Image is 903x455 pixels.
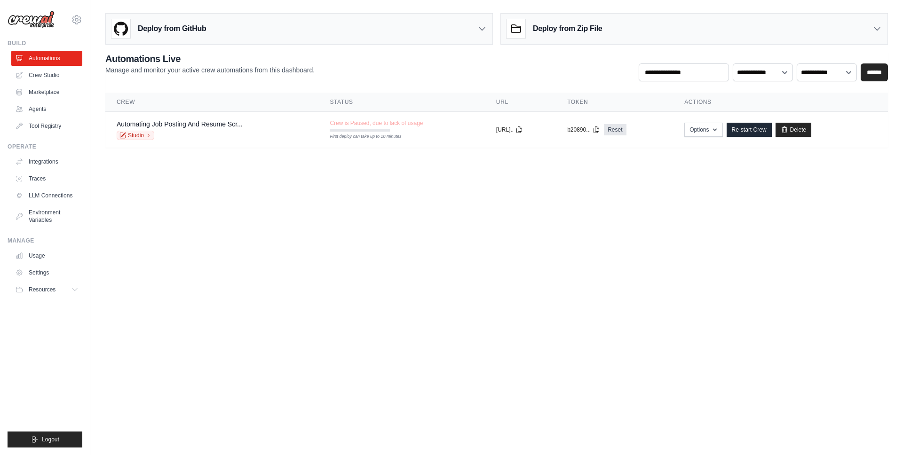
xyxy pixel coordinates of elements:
[533,23,602,34] h3: Deploy from Zip File
[318,93,484,112] th: Status
[8,431,82,447] button: Logout
[117,120,243,128] a: Automating Job Posting And Resume Scr...
[485,93,556,112] th: URL
[8,11,55,29] img: Logo
[105,65,315,75] p: Manage and monitor your active crew automations from this dashboard.
[11,85,82,100] a: Marketplace
[776,123,812,137] a: Delete
[684,123,722,137] button: Options
[11,118,82,133] a: Tool Registry
[11,282,82,297] button: Resources
[330,133,390,140] div: First deploy can take up to 10 minutes
[29,286,55,293] span: Resources
[11,102,82,117] a: Agents
[11,154,82,169] a: Integrations
[11,51,82,66] a: Automations
[11,68,82,83] a: Crew Studio
[330,119,423,127] span: Crew is Paused, due to lack of usage
[138,23,206,34] h3: Deploy from GitHub
[105,52,315,65] h2: Automations Live
[11,205,82,227] a: Environment Variables
[42,436,59,443] span: Logout
[8,39,82,47] div: Build
[556,93,673,112] th: Token
[8,143,82,150] div: Operate
[727,123,772,137] a: Re-start Crew
[673,93,888,112] th: Actions
[8,237,82,244] div: Manage
[105,93,318,112] th: Crew
[117,131,154,140] a: Studio
[11,248,82,263] a: Usage
[11,188,82,203] a: LLM Connections
[604,124,626,135] a: Reset
[11,171,82,186] a: Traces
[567,126,600,133] button: b20890...
[111,19,130,38] img: GitHub Logo
[11,265,82,280] a: Settings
